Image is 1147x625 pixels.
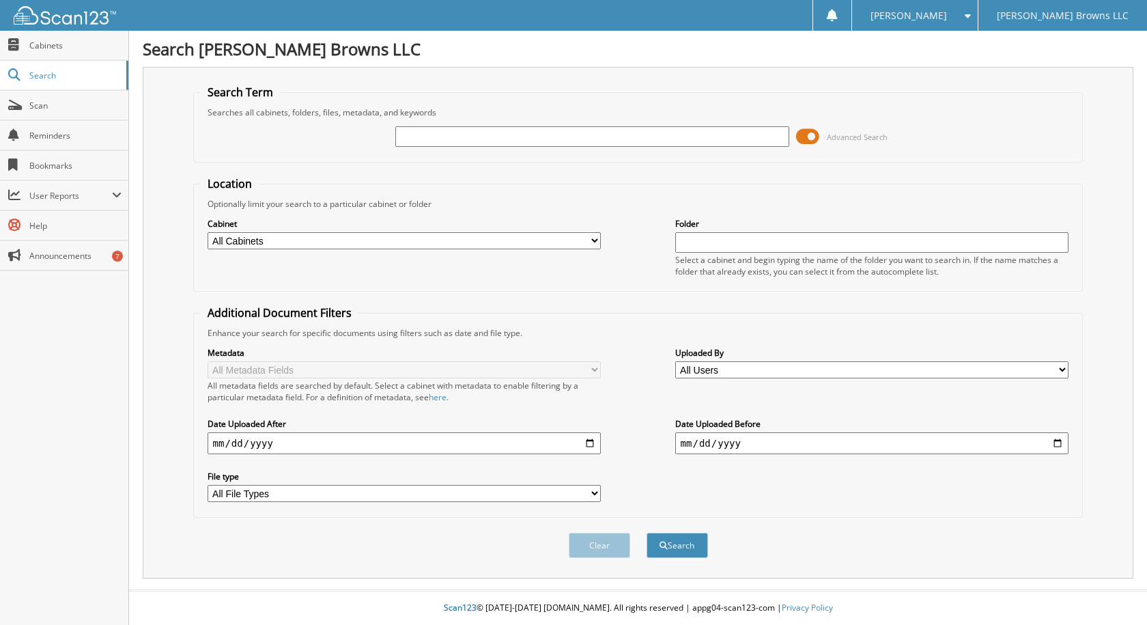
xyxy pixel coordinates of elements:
a: here [429,391,447,403]
span: Bookmarks [29,160,122,171]
button: Search [647,533,708,558]
label: Uploaded By [675,347,1069,359]
span: [PERSON_NAME] Browns LLC [997,12,1129,20]
label: Metadata [208,347,601,359]
span: Help [29,220,122,232]
div: Select a cabinet and begin typing the name of the folder you want to search in. If the name match... [675,254,1069,277]
label: File type [208,471,601,482]
span: User Reports [29,190,112,202]
label: Folder [675,218,1069,230]
div: All metadata fields are searched by default. Select a cabinet with metadata to enable filtering b... [208,380,601,403]
span: [PERSON_NAME] [870,12,947,20]
label: Date Uploaded After [208,418,601,430]
div: Enhance your search for specific documents using filters such as date and file type. [201,327,1076,339]
div: Searches all cabinets, folders, files, metadata, and keywords [201,107,1076,118]
input: start [208,432,601,454]
input: end [675,432,1069,454]
span: Scan [29,100,122,111]
div: © [DATE]-[DATE] [DOMAIN_NAME]. All rights reserved | appg04-scan123-com | [129,592,1147,625]
img: scan123-logo-white.svg [14,6,116,25]
span: Cabinets [29,40,122,51]
span: Reminders [29,130,122,141]
span: Search [29,70,119,81]
div: Optionally limit your search to a particular cabinet or folder [201,198,1076,210]
legend: Location [201,176,259,191]
div: 7 [112,251,123,262]
a: Privacy Policy [782,602,833,613]
legend: Additional Document Filters [201,305,358,320]
span: Scan123 [444,602,477,613]
label: Date Uploaded Before [675,418,1069,430]
label: Cabinet [208,218,601,230]
legend: Search Term [201,85,280,100]
span: Advanced Search [827,132,888,142]
button: Clear [569,533,630,558]
h1: Search [PERSON_NAME] Browns LLC [143,38,1133,60]
span: Announcements [29,250,122,262]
